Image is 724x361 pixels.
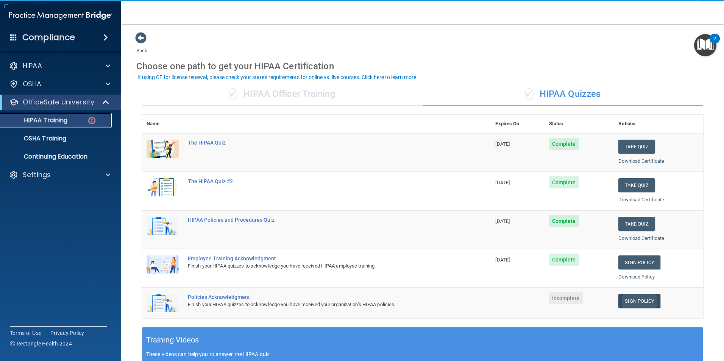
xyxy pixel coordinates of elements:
[549,215,579,227] span: Complete
[146,333,199,347] h5: Training Videos
[188,217,453,223] div: HIPAA Policies and Procedures Quiz
[694,34,716,56] button: Open Resource Center, 2 new notifications
[549,292,583,304] span: Incomplete
[618,217,655,231] button: Take Quiz
[136,39,147,53] a: Back
[593,307,715,338] iframe: Drift Widget Chat Controller
[188,300,453,309] div: Finish your HIPAA quizzes to acknowledge you have received your organization’s HIPAA policies.
[136,55,709,77] div: Choose one path to get your HIPAA Certification
[23,61,42,70] p: HIPAA
[618,235,664,241] a: Download Certificate
[495,141,510,147] span: [DATE]
[495,218,510,224] span: [DATE]
[22,32,75,43] h4: Compliance
[618,274,655,280] a: Download Policy
[9,8,112,23] img: PMB logo
[495,257,510,263] span: [DATE]
[23,79,42,89] p: OSHA
[495,180,510,185] span: [DATE]
[136,73,419,81] button: If using CE for license renewal, please check your state's requirements for online vs. live cours...
[614,115,703,133] th: Actions
[23,98,94,107] p: OfficeSafe University
[10,340,72,347] span: Ⓒ Rectangle Health 2024
[618,178,655,192] button: Take Quiz
[50,329,84,337] a: Privacy Policy
[618,197,664,202] a: Download Certificate
[23,170,51,179] p: Settings
[618,158,664,164] a: Download Certificate
[188,255,453,261] div: Employee Training Acknowledgment
[525,88,534,100] span: ✓
[229,88,237,100] span: ✓
[188,140,453,146] div: The HIPAA Quiz
[142,115,183,133] th: Name
[9,170,110,179] a: Settings
[9,61,110,70] a: HIPAA
[618,294,660,308] a: Sign Policy
[5,117,67,124] p: HIPAA Training
[188,294,453,300] div: Policies Acknowledgment
[618,140,655,154] button: Take Quiz
[545,115,614,133] th: Status
[618,255,660,269] a: Sign Policy
[137,75,418,80] div: If using CE for license renewal, please check your state's requirements for online vs. live cours...
[549,176,579,188] span: Complete
[423,83,703,106] div: HIPAA Quizzes
[5,135,66,142] p: OSHA Training
[146,351,699,357] p: These videos can help you to answer the HIPAA quiz
[491,115,544,133] th: Expires On
[9,98,110,107] a: OfficeSafe University
[549,138,579,150] span: Complete
[10,329,41,337] a: Terms of Use
[188,261,453,271] div: Finish your HIPAA quizzes to acknowledge you have received HIPAA employee training.
[9,79,110,89] a: OSHA
[87,116,97,125] img: danger-circle.6113f641.png
[142,83,423,106] div: HIPAA Officer Training
[5,153,108,160] p: Continuing Education
[713,39,716,48] div: 2
[549,254,579,266] span: Complete
[188,178,453,184] div: The HIPAA Quiz #2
